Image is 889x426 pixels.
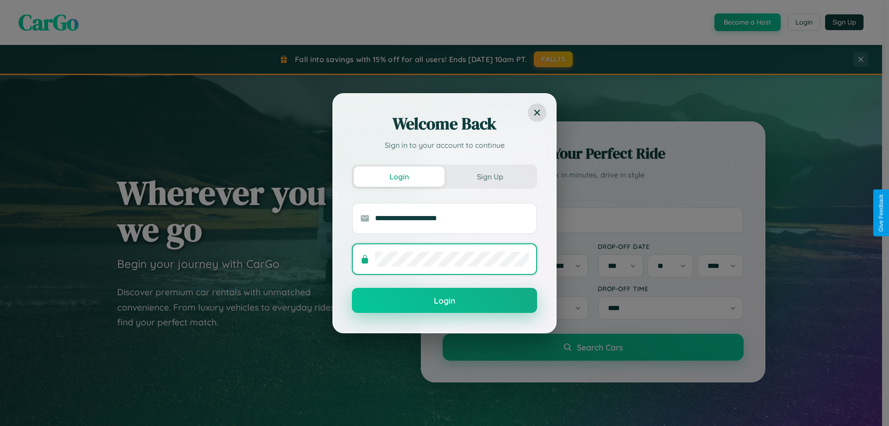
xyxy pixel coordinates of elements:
div: Give Feedback [878,194,884,232]
button: Login [354,166,444,187]
h2: Welcome Back [352,113,537,135]
button: Sign Up [444,166,535,187]
button: Login [352,288,537,313]
p: Sign in to your account to continue [352,140,537,151]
